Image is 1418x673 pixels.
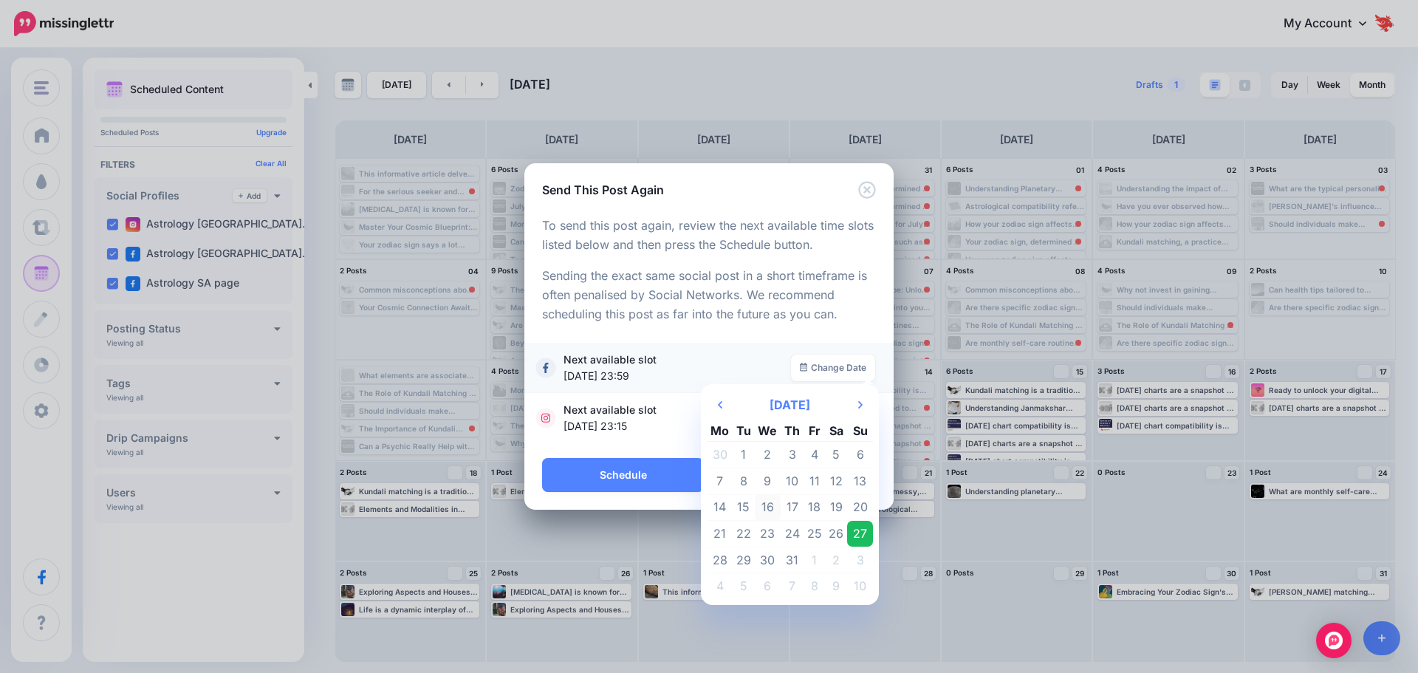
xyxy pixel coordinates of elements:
[804,547,826,573] td: 1
[781,573,804,599] td: 7
[733,521,755,547] td: 22
[804,442,826,468] td: 4
[858,399,863,411] svg: Next Month
[847,521,873,547] td: 27
[707,573,733,599] td: 4
[733,468,755,494] td: 8
[733,442,755,468] td: 1
[847,547,873,573] td: 3
[847,573,873,599] td: 10
[825,494,847,521] td: 19
[564,418,784,434] span: [DATE] 23:15
[755,573,781,599] td: 6
[755,468,781,494] td: 9
[564,368,784,384] span: [DATE] 23:59
[707,521,733,547] td: 21
[707,494,733,521] td: 14
[733,390,847,420] th: Select Month
[755,420,781,442] th: We
[847,468,873,494] td: 13
[847,494,873,521] td: 20
[804,494,826,521] td: 18
[707,468,733,494] td: 7
[542,216,876,255] p: To send this post again, review the next available time slots listed below and then press the Sch...
[542,267,876,324] p: Sending the exact same social post in a short timeframe is often penalised by Social Networks. We...
[825,420,847,442] th: Sa
[707,420,733,442] th: Mo
[781,494,804,521] td: 17
[804,521,826,547] td: 25
[707,442,733,468] td: 30
[781,420,804,442] th: Th
[825,468,847,494] td: 12
[791,355,876,381] a: Change Date
[804,420,826,442] th: Fr
[707,547,733,573] td: 28
[542,181,664,199] h5: Send This Post Again
[804,573,826,599] td: 8
[825,521,847,547] td: 26
[781,521,804,547] td: 24
[804,468,826,494] td: 11
[564,402,791,434] span: Next available slot
[825,547,847,573] td: 2
[781,468,804,494] td: 10
[733,573,755,599] td: 5
[733,494,755,521] td: 15
[564,352,791,384] span: Next available slot
[542,458,704,492] button: Schedule
[718,399,722,411] svg: Previous Month
[858,181,876,199] button: Close
[781,442,804,468] td: 3
[825,442,847,468] td: 5
[755,547,781,573] td: 30
[847,442,873,468] td: 6
[733,420,755,442] th: Tu
[825,573,847,599] td: 9
[755,521,781,547] td: 23
[755,442,781,468] td: 2
[781,547,804,573] td: 31
[755,494,781,521] td: 16
[1316,623,1352,658] div: Open Intercom Messenger
[847,420,873,442] th: Su
[733,547,755,573] td: 29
